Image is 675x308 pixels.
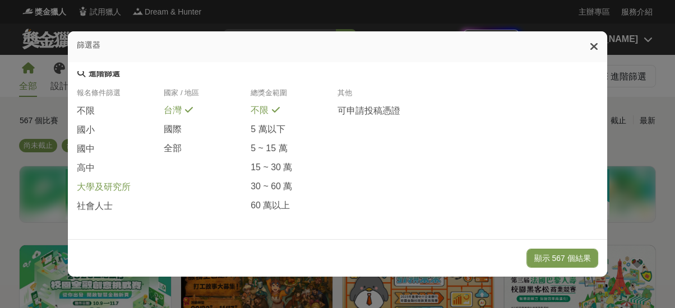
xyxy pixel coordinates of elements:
[337,88,424,105] div: 其他
[251,162,292,174] span: 15 ~ 30 萬
[526,249,598,268] button: 顯示 567 個結果
[337,105,400,117] span: 可申請投稿憑證
[251,143,287,155] span: 5 ~ 15 萬
[164,143,182,155] span: 全部
[77,105,95,117] span: 不限
[251,181,292,193] span: 30 ~ 60 萬
[164,88,251,105] div: 國家 / 地區
[251,124,285,136] span: 5 萬以下
[251,200,290,212] span: 60 萬以上
[77,162,95,174] span: 高中
[77,88,164,105] div: 報名條件篩選
[251,105,269,116] span: 不限
[77,200,113,212] span: 社會人士
[77,143,95,155] span: 國中
[89,69,120,79] div: 進階篩選
[77,181,131,193] span: 大學及研究所
[164,105,182,116] span: 台灣
[164,124,182,136] span: 國際
[77,124,95,136] span: 國小
[251,88,337,105] div: 總獎金範圍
